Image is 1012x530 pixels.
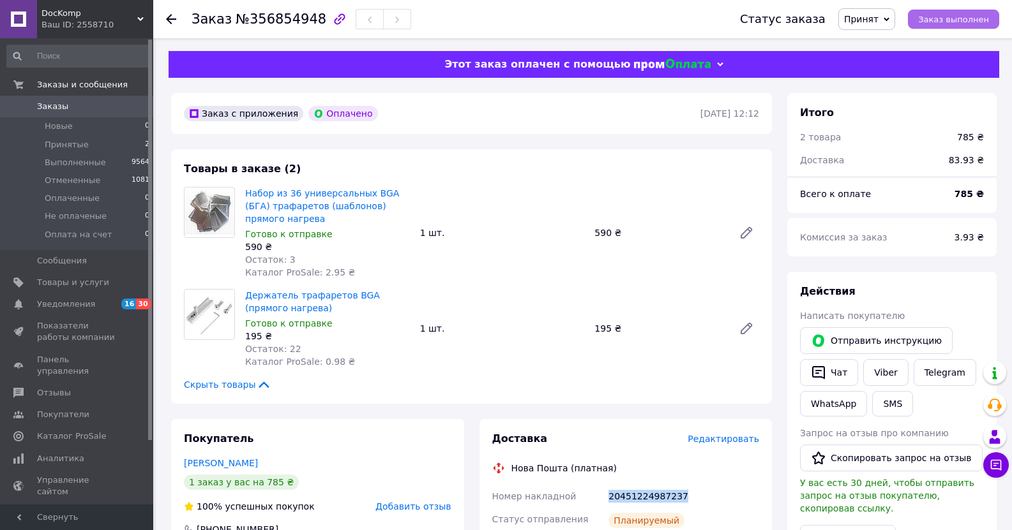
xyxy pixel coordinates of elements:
time: [DATE] 12:12 [700,108,759,119]
button: Отправить инструкцию [800,327,953,354]
img: Держатель трафаретов BGA (прямого нагрева) [185,290,234,339]
span: Комиссия за заказ [800,232,887,242]
span: Статус отправления [492,514,589,524]
span: 3.93 ₴ [955,232,984,242]
span: Уведомления [37,298,95,310]
span: Аналитика [37,453,84,464]
span: Покупатель [184,432,253,445]
span: Показатели работы компании [37,320,118,343]
span: Товары в заказе (2) [184,163,301,175]
div: Вернуться назад [166,13,176,26]
b: 785 ₴ [955,189,984,199]
span: У вас есть 30 дней, чтобы отправить запрос на отзыв покупателю, скопировав ссылку. [800,478,974,513]
a: Набор из 36 универсальных BGA (БГА) трафаретов (шаблонов) прямого нагрева [245,188,399,224]
span: 9564 [132,157,149,168]
span: Доставка [492,432,548,445]
span: Новые [45,121,73,132]
span: Каталог ProSale: 0.98 ₴ [245,357,355,367]
span: Товары и услуги [37,277,109,288]
span: Готово к отправке [245,318,333,328]
button: Скопировать запрос на отзыв [800,445,983,471]
div: 83.93 ₴ [941,146,992,174]
span: Написать покупателю [800,311,905,321]
span: Каталог ProSale [37,431,106,442]
a: Редактировать [734,316,759,341]
span: Запрос на отзыв про компанию [800,428,949,438]
span: №356854948 [236,11,326,27]
div: Статус заказа [740,13,826,26]
span: Всего к оплате [800,189,871,199]
button: Чат с покупателем [983,452,1009,478]
button: Чат [800,359,858,386]
button: SMS [872,391,913,416]
img: Набор из 36 универсальных BGA (БГА) трафаретов (шаблонов) прямого нагрева [185,190,234,235]
span: 30 [136,298,151,309]
span: Заказы и сообщения [37,79,128,91]
span: Скрыть товары [184,378,271,391]
div: Планируемый [608,513,684,528]
span: Отмененные [45,175,100,186]
span: 0 [145,210,149,222]
span: Остаток: 3 [245,254,296,265]
div: 195 ₴ [589,320,729,337]
span: Оплаченные [45,193,100,204]
span: Редактировать [688,434,759,444]
img: evopay logo [634,59,711,71]
span: Доставка [800,155,844,165]
a: WhatsApp [800,391,867,416]
div: Оплачено [308,106,377,121]
div: успешных покупок [184,500,315,513]
span: Действия [800,285,856,297]
span: 0 [145,193,149,204]
span: DocKomp [42,8,137,19]
a: Viber [863,359,908,386]
span: Принят [844,14,879,24]
div: 1 шт. [415,224,590,242]
span: Каталог ProSale: 2.95 ₴ [245,267,355,277]
span: Номер накладной [492,491,577,501]
span: 0 [145,229,149,240]
span: Оплата на счет [45,229,112,240]
span: Готово к отправке [245,229,333,239]
span: Принятые [45,139,89,151]
span: Панель управления [37,354,118,377]
a: Telegram [914,359,976,386]
div: 195 ₴ [245,330,410,342]
div: 590 ₴ [245,240,410,253]
input: Поиск [6,45,151,68]
span: Заказы [37,101,68,112]
div: Заказ с приложения [184,106,303,121]
span: Отзывы [37,387,71,399]
div: 1 шт. [415,320,590,337]
span: Выполненные [45,157,106,168]
div: 785 ₴ [957,131,984,144]
div: 590 ₴ [589,224,729,242]
span: Добавить отзыв [375,501,451,512]
div: 20451224987237 [606,485,762,508]
a: Держатель трафаретов BGA (прямого нагрева) [245,290,380,313]
span: Остаток: 22 [245,344,301,354]
span: Итого [800,107,834,119]
span: 2 товара [800,132,841,142]
span: 0 [145,121,149,132]
span: Управление сайтом [37,475,118,497]
span: Сообщения [37,255,87,267]
span: Покупатели [37,409,89,420]
div: Нова Пошта (платная) [508,462,620,475]
a: Редактировать [734,220,759,246]
button: Заказ выполнен [908,10,999,29]
div: Ваш ID: 2558710 [42,19,153,31]
span: Заказ [192,11,232,27]
span: 16 [121,298,136,309]
a: [PERSON_NAME] [184,458,258,468]
span: 100% [197,501,222,512]
span: 1081 [132,175,149,186]
div: 1 заказ у вас на 785 ₴ [184,475,299,490]
span: Этот заказ оплачен с помощью [444,58,630,70]
span: 2 [145,139,149,151]
span: Заказ выполнен [918,15,989,24]
span: Не оплаченые [45,210,107,222]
